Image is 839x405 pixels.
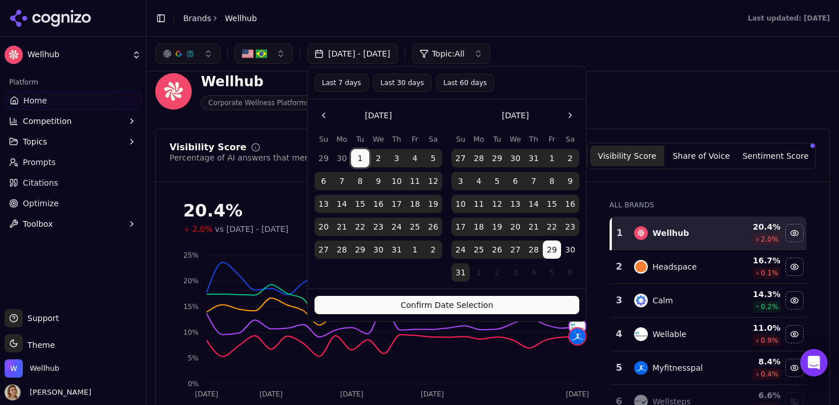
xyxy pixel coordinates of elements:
button: Sunday, August 10th, 2025, selected [451,195,470,213]
th: Monday [333,134,351,145]
button: Tuesday, August 5th, 2025, selected [488,172,506,190]
img: myfitnesspal [570,328,586,344]
img: US [242,48,253,59]
button: Tuesday, July 29th, 2025, selected [351,240,369,259]
button: Thursday, August 28th, 2025, selected [525,240,543,259]
span: 0.2 % [761,302,779,311]
button: Tuesday, August 26th, 2025, selected [488,240,506,259]
button: Friday, August 22nd, 2025, selected [543,218,561,236]
button: Open user button [5,384,91,400]
div: Wellhub [201,73,317,91]
tspan: 5% [188,354,199,362]
button: Share of Voice [664,146,739,166]
button: Monday, August 25th, 2025, selected [470,240,488,259]
button: Confirm Date Selection [314,296,579,314]
div: 5 [615,361,623,375]
button: Open organization switcher [5,359,59,378]
button: Sunday, July 27th, 2025, selected [451,149,470,167]
button: Tuesday, July 1st, 2025, selected [351,149,369,167]
button: Saturday, August 9th, 2025, selected [561,172,579,190]
img: wellable [634,327,648,341]
span: Topic: All [432,48,465,59]
span: 2.0% [192,223,213,235]
tspan: [DATE] [260,390,283,398]
div: 14.3 % [731,288,781,300]
th: Thursday [388,134,406,145]
button: Wednesday, July 30th, 2025, selected [369,240,388,259]
div: Open Intercom Messenger [800,349,828,376]
button: Go to the Previous Month [314,106,333,125]
span: Topics [23,136,47,147]
button: Friday, July 25th, 2025, selected [406,218,424,236]
button: Sunday, July 13th, 2025, selected [314,195,333,213]
div: 2 [615,260,623,274]
button: Monday, August 11th, 2025, selected [470,195,488,213]
div: 20.4 % [731,221,781,232]
div: Platform [5,73,141,91]
div: 4 [615,327,623,341]
span: 0.9 % [761,336,779,345]
button: Saturday, July 26th, 2025, selected [424,218,442,236]
div: 3 [615,294,623,307]
tspan: 15% [183,303,199,311]
button: Friday, August 8th, 2025, selected [543,172,561,190]
span: Corporate Wellness Platforms [201,95,317,110]
button: Monday, August 18th, 2025, selected [470,218,488,236]
button: Saturday, August 16th, 2025, selected [561,195,579,213]
nav: breadcrumb [183,13,257,24]
span: Toolbox [23,218,53,230]
button: Wednesday, August 13th, 2025, selected [506,195,525,213]
button: Wednesday, August 27th, 2025, selected [506,240,525,259]
button: Wednesday, July 9th, 2025, selected [369,172,388,190]
th: Tuesday [488,134,506,145]
tr: 4wellableWellable11.0%0.9%Hide wellable data [611,318,806,351]
span: 0.4 % [761,370,779,379]
tspan: [DATE] [340,390,364,398]
th: Saturday [424,134,442,145]
tspan: 20% [183,277,199,285]
img: Wellhub [5,359,23,378]
button: Wednesday, July 16th, 2025, selected [369,195,388,213]
button: Saturday, August 23rd, 2025, selected [561,218,579,236]
div: Visibility Score [170,143,247,152]
button: Hide myfitnesspal data [785,359,804,377]
button: Wednesday, August 20th, 2025, selected [506,218,525,236]
button: Saturday, July 19th, 2025, selected [424,195,442,213]
th: Friday [543,134,561,145]
button: Tuesday, July 22nd, 2025, selected [351,218,369,236]
button: Friday, July 18th, 2025, selected [406,195,424,213]
div: 20.4% [183,201,587,221]
button: Friday, July 11th, 2025, selected [406,172,424,190]
img: wellhub [634,226,648,240]
button: Monday, July 28th, 2025, selected [470,149,488,167]
span: [PERSON_NAME] [25,387,91,398]
span: vs [DATE] - [DATE] [215,223,289,235]
button: Friday, August 15th, 2025, selected [543,195,561,213]
button: Saturday, July 12th, 2025, selected [424,172,442,190]
button: Tuesday, July 29th, 2025, selected [488,149,506,167]
div: All Brands [610,201,806,210]
th: Sunday [451,134,470,145]
button: Friday, July 4th, 2025, selected [406,149,424,167]
button: Friday, August 1st, 2025, selected [406,240,424,259]
th: Friday [406,134,424,145]
button: Toolbox [5,215,141,233]
button: Topics [5,133,141,151]
img: wellable [570,318,586,334]
div: Wellhub [652,227,689,239]
button: Last 30 days [373,74,431,92]
div: 16.7 % [731,255,781,266]
button: Sunday, August 24th, 2025, selected [451,240,470,259]
button: Friday, August 1st, 2025, selected [543,149,561,167]
button: [DATE] - [DATE] [307,43,398,64]
table: August 2025 [451,134,579,282]
button: Monday, July 14th, 2025, selected [333,195,351,213]
tr: 3calmCalm14.3%0.2%Hide calm data [611,284,806,318]
th: Sunday [314,134,333,145]
button: Visibility Score [590,146,664,166]
div: Myfitnesspal [652,362,703,374]
span: Wellhub [27,50,127,60]
span: Wellhub [225,13,257,24]
span: Home [23,95,47,106]
span: Support [23,312,59,324]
